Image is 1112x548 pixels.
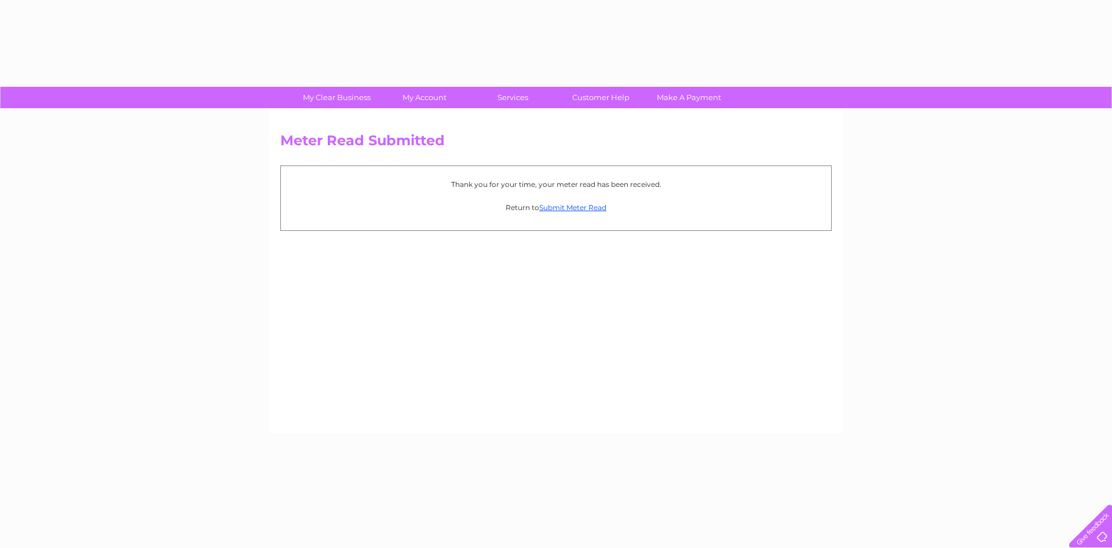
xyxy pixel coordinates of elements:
[280,133,832,155] h2: Meter Read Submitted
[641,87,737,108] a: Make A Payment
[289,87,385,108] a: My Clear Business
[377,87,473,108] a: My Account
[553,87,649,108] a: Customer Help
[287,202,825,213] p: Return to
[287,179,825,190] p: Thank you for your time, your meter read has been received.
[465,87,561,108] a: Services
[539,203,606,212] a: Submit Meter Read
